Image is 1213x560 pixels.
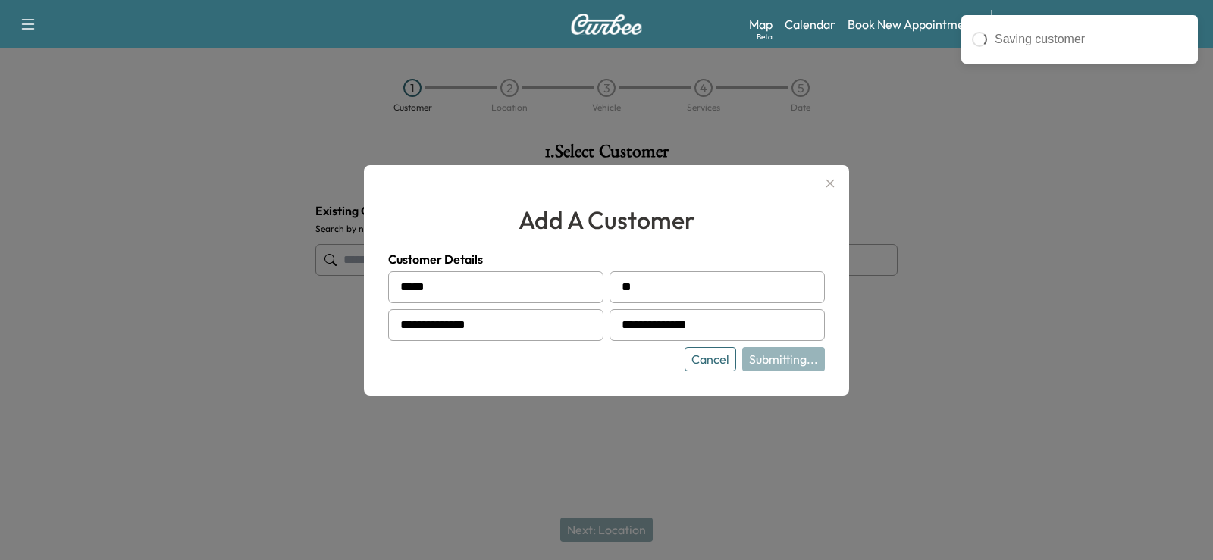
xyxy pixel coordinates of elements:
[785,15,835,33] a: Calendar
[570,14,643,35] img: Curbee Logo
[995,30,1187,48] div: Saving customer
[749,15,773,33] a: MapBeta
[757,31,773,42] div: Beta
[685,347,736,371] button: Cancel
[388,250,825,268] h4: Customer Details
[848,15,976,33] a: Book New Appointment
[388,202,825,238] h2: add a customer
